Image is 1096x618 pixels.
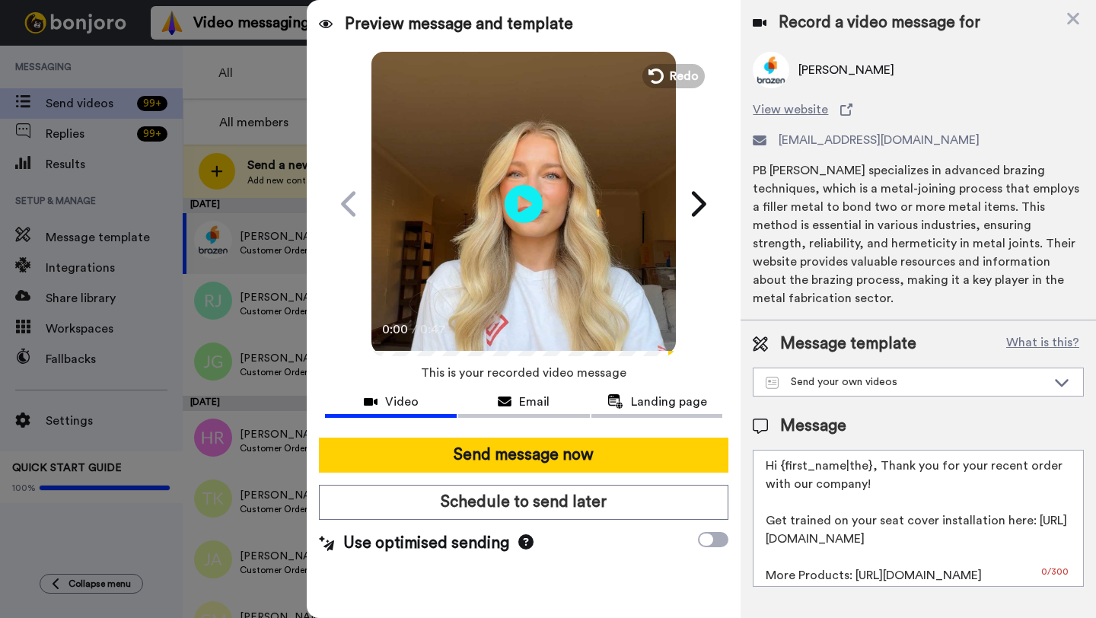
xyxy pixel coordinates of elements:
span: View website [753,100,828,119]
span: 0:47 [420,320,447,339]
span: Landing page [631,393,707,411]
span: 0:00 [382,320,409,339]
span: Message [780,415,846,438]
span: This is your recorded video message [421,356,626,390]
span: / [412,320,417,339]
span: Use optimised sending [343,532,509,555]
img: Message-temps.svg [766,377,779,389]
span: Email [519,393,550,411]
button: Send message now [319,438,728,473]
span: [EMAIL_ADDRESS][DOMAIN_NAME] [779,131,980,149]
button: What is this? [1002,333,1084,355]
a: View website [753,100,1084,119]
span: Video [385,393,419,411]
textarea: Hi {first_name|the}, Thank you for your recent order with our company! Get trained on your seat c... [753,450,1084,587]
span: Message template [780,333,916,355]
button: Schedule to send later [319,485,728,520]
div: PB [PERSON_NAME] specializes in advanced brazing techniques, which is a metal-joining process tha... [753,161,1084,307]
div: Send your own videos [766,374,1047,390]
